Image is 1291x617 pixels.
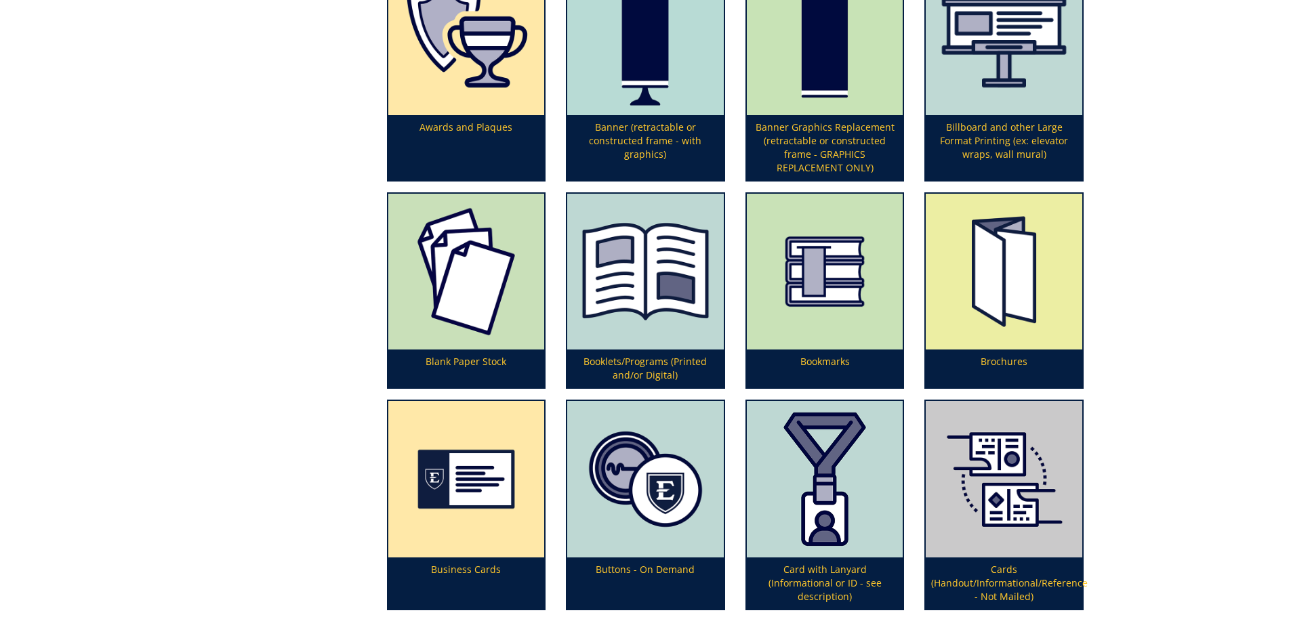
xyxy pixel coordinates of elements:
img: index%20reference%20card%20art-5b7c246b46b985.83964793.png [926,401,1082,557]
a: Brochures [926,194,1082,388]
img: bookmarks-655684c13eb552.36115741.png [747,194,903,350]
img: brochures-655684ddc17079.69539308.png [926,194,1082,350]
p: Booklets/Programs (Printed and/or Digital) [567,349,724,387]
p: Banner (retractable or constructed frame - with graphics) [567,115,724,180]
img: booklet%20or%20program-655684906987b4.38035964.png [567,194,724,350]
p: Brochures [926,349,1082,387]
p: Banner Graphics Replacement (retractable or constructed frame - GRAPHICS REPLACEMENT ONLY) [747,115,903,180]
p: Awards and Plaques [388,115,545,180]
p: Card with Lanyard (Informational or ID - see description) [747,557,903,609]
img: card%20with%20lanyard-64d29bdf945cd3.52638038.png [747,401,903,557]
img: buttons-6556850c435158.61892814.png [567,401,724,557]
p: Bookmarks [747,349,903,387]
p: Business Cards [388,557,545,609]
p: Buttons - On Demand [567,557,724,609]
a: Cards (Handout/Informational/Reference - Not Mailed) [926,401,1082,609]
p: Cards (Handout/Informational/Reference - Not Mailed) [926,557,1082,609]
p: Blank Paper Stock [388,349,545,387]
p: Billboard and other Large Format Printing (ex: elevator wraps, wall mural) [926,115,1082,180]
a: Blank Paper Stock [388,194,545,388]
a: Card with Lanyard (Informational or ID - see description) [747,401,903,609]
a: Bookmarks [747,194,903,388]
img: blank%20paper-65568471efb8f2.36674323.png [388,194,545,350]
a: Booklets/Programs (Printed and/or Digital) [567,194,724,388]
img: business%20cards-655684f769de13.42776325.png [388,401,545,557]
a: Business Cards [388,401,545,609]
a: Buttons - On Demand [567,401,724,609]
